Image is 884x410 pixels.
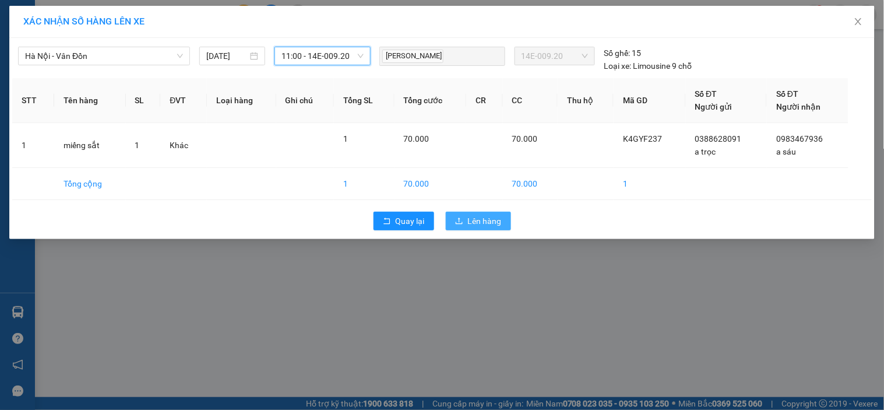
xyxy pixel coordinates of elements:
td: 1 [614,168,685,200]
span: 11:00 - 14E-009.20 [281,47,364,65]
td: 70.000 [395,168,466,200]
th: Tên hàng [54,78,125,123]
td: miếng sắt [54,123,125,168]
span: 70.000 [404,134,429,143]
div: Limousine 9 chỗ [604,59,692,72]
button: uploadLên hàng [446,212,511,230]
th: ĐVT [160,78,207,123]
span: 1 [135,141,140,150]
td: 1 [334,168,394,200]
span: Số ĐT [695,89,717,99]
div: 15 [604,47,642,59]
span: 0983467936 [776,134,823,143]
th: Tổng SL [334,78,394,123]
th: CC [503,78,558,123]
span: a trọc [695,147,716,156]
span: Lên hàng [468,215,502,227]
span: Số ghế: [604,47,631,59]
td: 1 [12,123,54,168]
th: Ghi chú [276,78,334,123]
td: Tổng cộng [54,168,125,200]
span: upload [455,217,463,226]
span: Loại xe: [604,59,632,72]
th: Thu hộ [558,78,614,123]
td: 70.000 [503,168,558,200]
span: 0388628091 [695,134,742,143]
span: Số ĐT [776,89,798,99]
th: CR [466,78,502,123]
span: a sáu [776,147,796,156]
th: Loại hàng [207,78,276,123]
span: close [854,17,863,26]
td: Khác [160,123,207,168]
th: Tổng cước [395,78,466,123]
span: 14E-009.20 [522,47,588,65]
span: 1 [343,134,348,143]
span: XÁC NHẬN SỐ HÀNG LÊN XE [23,16,145,27]
span: Người nhận [776,102,820,111]
button: rollbackQuay lại [374,212,434,230]
span: [PERSON_NAME] [382,50,443,63]
th: SL [126,78,161,123]
th: Mã GD [614,78,685,123]
th: STT [12,78,54,123]
input: 13/08/2025 [206,50,248,62]
span: Quay lại [396,215,425,227]
span: K4GYF237 [623,134,662,143]
span: rollback [383,217,391,226]
span: Người gửi [695,102,732,111]
span: Hà Nội - Vân Đồn [25,47,183,65]
span: 70.000 [512,134,538,143]
button: Close [842,6,875,38]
